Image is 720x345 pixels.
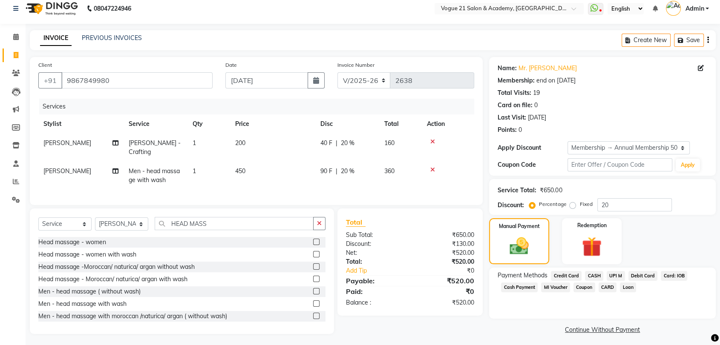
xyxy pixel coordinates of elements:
[607,271,625,281] span: UPI M
[38,114,124,134] th: Stylist
[539,200,566,208] label: Percentage
[38,61,52,69] label: Client
[187,114,230,134] th: Qty
[320,139,332,148] span: 40 F
[340,240,410,248] div: Discount:
[235,167,245,175] span: 450
[422,114,474,134] th: Action
[40,31,72,46] a: INVOICE
[410,257,481,266] div: ₹520.00
[620,282,636,292] span: Loan
[235,139,245,147] span: 200
[225,61,237,69] label: Date
[124,114,187,134] th: Service
[129,139,181,156] span: [PERSON_NAME] - Crafting
[340,231,410,240] div: Sub Total:
[39,99,481,114] div: Services
[82,34,142,42] a: PREVIOUS INVOICES
[38,299,127,308] div: Men - head massage with wash
[38,312,227,321] div: Men - head massage with moroccan /naturica/ argan ( without wash)
[498,160,567,169] div: Coupon Code
[674,34,704,47] button: Save
[384,139,395,147] span: 160
[410,276,481,286] div: ₹520.00
[38,262,195,271] div: Head massage -Moroccan/ naturica/ argan without wash
[193,139,196,147] span: 1
[498,271,547,280] span: Payment Methods
[501,282,538,292] span: Cash Payment
[541,282,570,292] span: MI Voucher
[498,143,567,152] div: Apply Discount
[230,114,315,134] th: Price
[551,271,582,281] span: Credit Card
[341,167,354,176] span: 20 %
[498,113,526,122] div: Last Visit:
[536,76,575,85] div: end on [DATE]
[540,186,562,195] div: ₹650.00
[155,217,314,230] input: Search or Scan
[38,72,62,88] button: +91
[422,266,481,275] div: ₹0
[576,234,608,259] img: _gift.svg
[498,64,517,73] div: Name:
[337,61,374,69] label: Invoice Number
[38,275,187,284] div: Head massage - Moroccan/ naturica/ argan with wash
[341,139,354,148] span: 20 %
[567,158,672,171] input: Enter Offer / Coupon Code
[499,222,540,230] label: Manual Payment
[622,34,671,47] button: Create New
[340,276,410,286] div: Payable:
[340,298,410,307] div: Balance :
[579,200,592,208] label: Fixed
[336,167,337,176] span: |
[129,167,180,184] span: Men - head massage with wash
[585,271,603,281] span: CASH
[498,186,536,195] div: Service Total:
[498,201,524,210] div: Discount:
[384,167,395,175] span: 360
[320,167,332,176] span: 90 F
[676,159,700,171] button: Apply
[410,248,481,257] div: ₹520.00
[661,271,687,281] span: Card: IOB
[504,235,534,257] img: _cash.svg
[340,286,410,297] div: Paid:
[38,238,106,247] div: Head massage - women
[528,113,546,122] div: [DATE]
[336,139,337,148] span: |
[410,298,481,307] div: ₹520.00
[533,88,540,97] div: 19
[410,231,481,240] div: ₹650.00
[340,257,410,266] div: Total:
[577,222,606,229] label: Redemption
[193,167,196,175] span: 1
[38,250,136,259] div: Head massage - women with wash
[340,248,410,257] div: Net:
[410,286,481,297] div: ₹0
[43,139,91,147] span: [PERSON_NAME]
[346,218,366,227] span: Total
[498,76,535,85] div: Membership:
[518,125,522,134] div: 0
[340,266,422,275] a: Add Tip
[628,271,658,281] span: Debit Card
[534,101,538,110] div: 0
[315,114,379,134] th: Disc
[491,325,714,334] a: Continue Without Payment
[498,125,517,134] div: Points:
[498,88,531,97] div: Total Visits:
[498,101,533,110] div: Card on file:
[61,72,213,88] input: Search by Name/Mobile/Email/Code
[410,240,481,248] div: ₹130.00
[518,64,576,73] a: Mr. [PERSON_NAME]
[685,4,704,13] span: Admin
[43,167,91,175] span: [PERSON_NAME]
[38,287,141,296] div: Men - head massage ( without wash)
[573,282,595,292] span: Coupon
[379,114,422,134] th: Total
[666,1,681,16] img: Admin
[599,282,617,292] span: CARD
